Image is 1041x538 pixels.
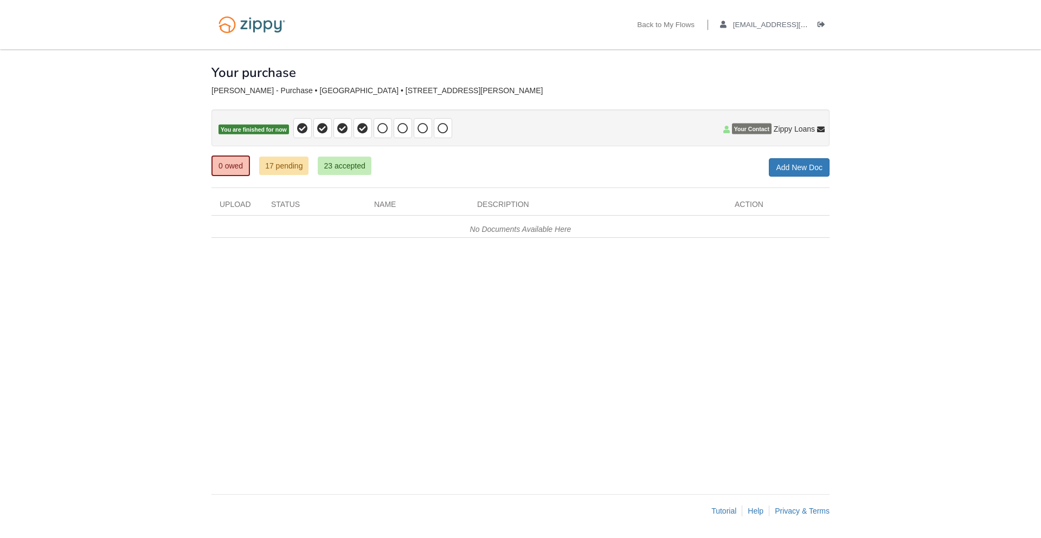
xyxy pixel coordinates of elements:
[818,21,830,31] a: Log out
[263,199,366,215] div: Status
[211,86,830,95] div: [PERSON_NAME] - Purchase • [GEOGRAPHIC_DATA] • [STREET_ADDRESS][PERSON_NAME]
[727,199,830,215] div: Action
[211,199,263,215] div: Upload
[211,155,250,176] a: 0 owed
[469,199,727,215] div: Description
[769,158,830,177] a: Add New Doc
[774,124,815,134] span: Zippy Loans
[211,11,292,38] img: Logo
[711,507,736,515] a: Tutorial
[637,21,695,31] a: Back to My Flows
[219,125,289,135] span: You are finished for now
[211,66,296,80] h1: Your purchase
[748,507,763,515] a: Help
[732,124,772,134] span: Your Contact
[470,225,571,234] em: No Documents Available Here
[318,157,371,175] a: 23 accepted
[259,157,309,175] a: 17 pending
[733,21,857,29] span: alexandervazquez1030@gmail.com
[720,21,857,31] a: edit profile
[366,199,469,215] div: Name
[775,507,830,515] a: Privacy & Terms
